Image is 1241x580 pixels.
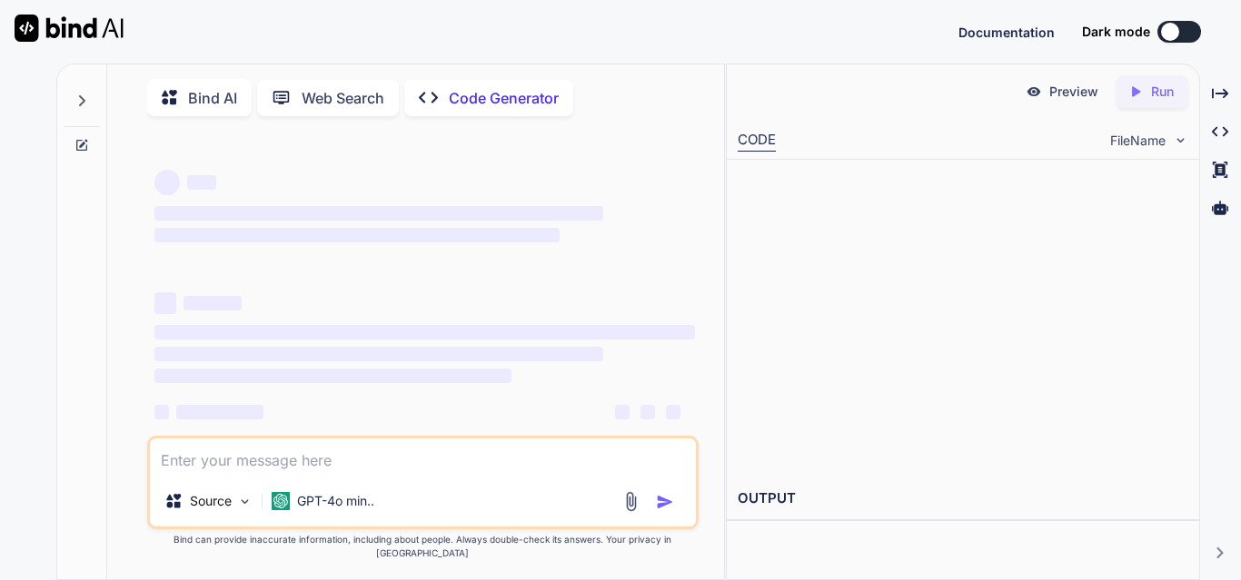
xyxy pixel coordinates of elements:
span: ‌ [154,347,603,361]
p: Code Generator [449,87,559,109]
p: Bind AI [188,87,237,109]
img: Bind AI [15,15,124,42]
span: ‌ [615,405,630,419]
span: ‌ [154,170,180,195]
span: ‌ [187,175,216,190]
span: ‌ [154,325,695,339]
span: ‌ [154,369,511,383]
span: ‌ [176,405,263,419]
img: Pick Models [237,494,253,509]
img: GPT-4o mini [272,492,290,510]
span: ‌ [154,206,603,221]
span: Dark mode [1082,23,1150,41]
button: Documentation [958,23,1055,42]
p: Run [1151,83,1174,101]
p: Preview [1049,83,1098,101]
h2: OUTPUT [727,477,1199,520]
img: icon [656,493,674,511]
p: Bind can provide inaccurate information, including about people. Always double-check its answers.... [147,533,699,560]
span: FileName [1110,132,1166,150]
span: ‌ [184,296,242,310]
span: ‌ [154,405,169,419]
span: ‌ [154,228,560,242]
span: Documentation [958,25,1055,40]
img: preview [1026,84,1042,100]
span: ‌ [666,405,680,419]
div: CODE [738,130,776,152]
span: ‌ [640,405,655,419]
p: Source [190,492,232,510]
p: GPT-4o min.. [297,492,374,510]
img: attachment [620,491,641,512]
img: chevron down [1173,133,1188,148]
span: ‌ [154,292,176,314]
p: Web Search [302,87,384,109]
